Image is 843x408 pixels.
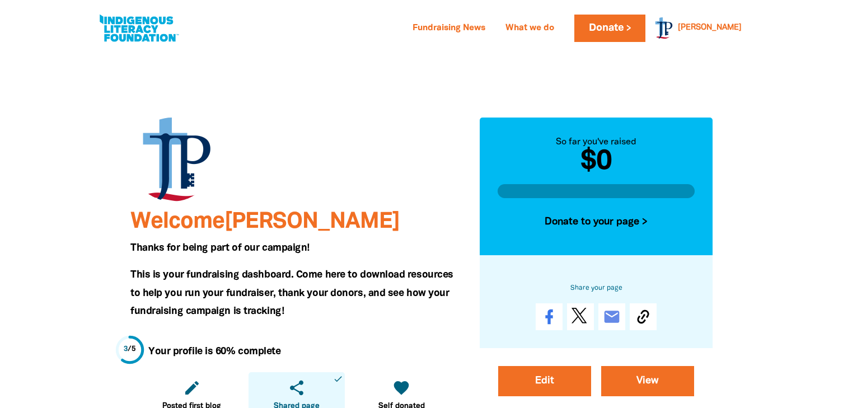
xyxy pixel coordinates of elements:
i: edit [183,379,201,397]
a: Fundraising News [406,20,492,37]
span: Welcome [PERSON_NAME] [130,212,400,232]
i: favorite [392,379,410,397]
i: done [333,374,343,384]
h2: $0 [498,149,695,176]
div: / 5 [124,344,137,355]
button: Donate to your page > [498,207,695,237]
a: email [598,303,625,330]
i: share [288,379,306,397]
button: Copy Link [630,303,657,330]
a: Donate [574,15,645,42]
a: Edit [498,366,591,396]
a: View [601,366,694,396]
div: So far you've raised [498,135,695,149]
a: Post [567,303,594,330]
a: Share [536,303,563,330]
span: 3 [124,346,128,353]
a: What we do [499,20,561,37]
strong: Your profile is 60% complete [148,347,280,356]
h6: Share your page [498,282,695,294]
i: email [603,308,621,326]
span: Thanks for being part of our campaign! [130,243,310,252]
a: [PERSON_NAME] [678,24,742,32]
span: This is your fundraising dashboard. Come here to download resources to help you run your fundrais... [130,270,453,316]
